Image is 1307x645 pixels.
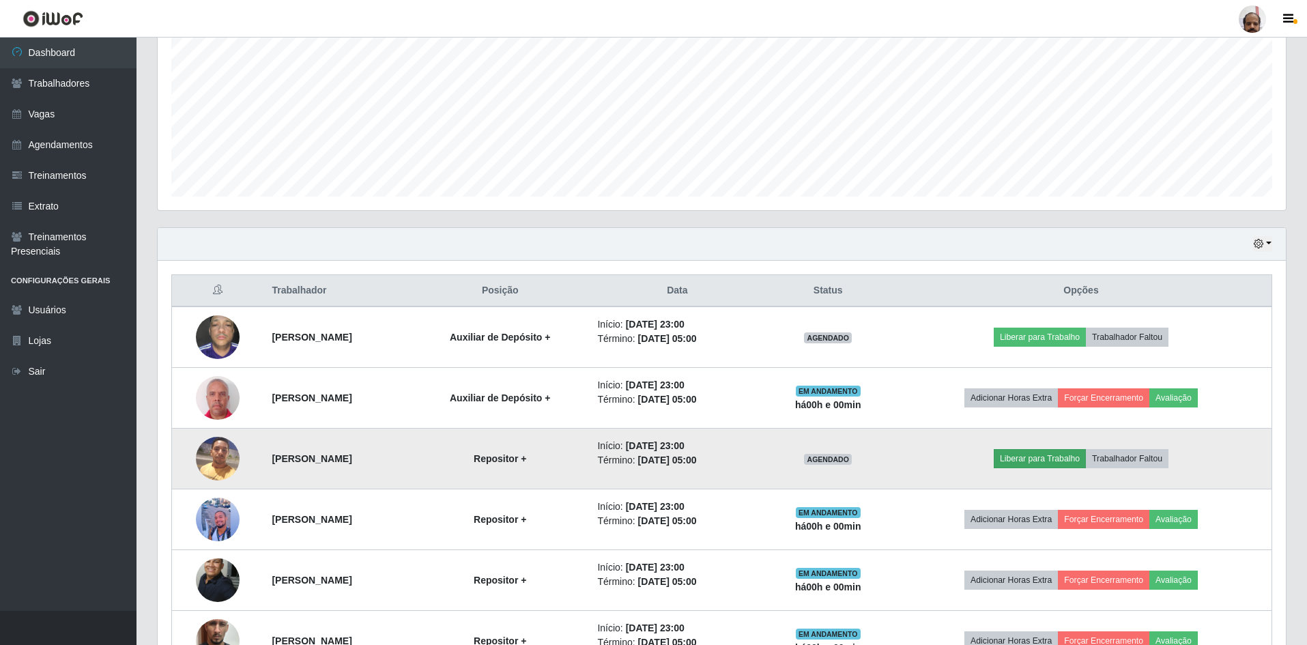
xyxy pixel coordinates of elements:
[272,453,351,464] strong: [PERSON_NAME]
[474,575,526,586] strong: Repositor +
[626,501,685,512] time: [DATE] 23:00
[1149,571,1198,590] button: Avaliação
[597,621,757,635] li: Início:
[272,392,351,403] strong: [PERSON_NAME]
[272,575,351,586] strong: [PERSON_NAME]
[626,622,685,633] time: [DATE] 23:00
[23,10,83,27] img: CoreUI Logo
[597,453,757,468] li: Término:
[597,575,757,589] li: Término:
[474,514,526,525] strong: Repositor +
[1058,571,1149,590] button: Forçar Encerramento
[450,332,550,343] strong: Auxiliar de Depósito +
[638,394,697,405] time: [DATE] 05:00
[196,429,240,487] img: 1738750603268.jpeg
[638,455,697,465] time: [DATE] 05:00
[994,449,1086,468] button: Liberar para Trabalho
[450,392,550,403] strong: Auxiliar de Depósito +
[1149,388,1198,407] button: Avaliação
[796,386,861,397] span: EM ANDAMENTO
[638,576,697,587] time: [DATE] 05:00
[796,507,861,518] span: EM ANDAMENTO
[804,454,852,465] span: AGENDADO
[272,332,351,343] strong: [PERSON_NAME]
[272,514,351,525] strong: [PERSON_NAME]
[1058,510,1149,529] button: Forçar Encerramento
[196,308,240,366] img: 1740615405032.jpeg
[597,378,757,392] li: Início:
[891,275,1272,307] th: Opções
[638,333,697,344] time: [DATE] 05:00
[1058,388,1149,407] button: Forçar Encerramento
[964,571,1058,590] button: Adicionar Horas Extra
[638,515,697,526] time: [DATE] 05:00
[804,332,852,343] span: AGENDADO
[1086,449,1168,468] button: Trabalhador Faltou
[795,582,861,592] strong: há 00 h e 00 min
[795,521,861,532] strong: há 00 h e 00 min
[597,514,757,528] li: Término:
[196,373,240,422] img: 1749158606538.jpeg
[626,440,685,451] time: [DATE] 23:00
[626,319,685,330] time: [DATE] 23:00
[795,399,861,410] strong: há 00 h e 00 min
[597,317,757,332] li: Início:
[765,275,891,307] th: Status
[196,494,240,545] img: 1731427400003.jpeg
[626,562,685,573] time: [DATE] 23:00
[796,629,861,640] span: EM ANDAMENTO
[411,275,589,307] th: Posição
[196,550,240,610] img: 1734114107778.jpeg
[1149,510,1198,529] button: Avaliação
[597,392,757,407] li: Término:
[964,388,1058,407] button: Adicionar Horas Extra
[589,275,765,307] th: Data
[597,332,757,346] li: Término:
[626,379,685,390] time: [DATE] 23:00
[597,439,757,453] li: Início:
[263,275,411,307] th: Trabalhador
[994,328,1086,347] button: Liberar para Trabalho
[796,568,861,579] span: EM ANDAMENTO
[474,453,526,464] strong: Repositor +
[597,560,757,575] li: Início:
[597,500,757,514] li: Início:
[964,510,1058,529] button: Adicionar Horas Extra
[1086,328,1168,347] button: Trabalhador Faltou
